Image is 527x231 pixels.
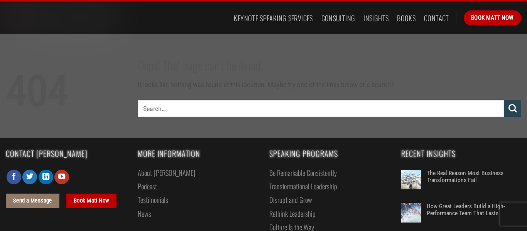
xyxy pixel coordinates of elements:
h1: Oops! That page can’t be found. [138,57,522,73]
a: Follow on YouTube [54,170,69,184]
a: Book Matt Now [464,10,521,25]
p: It looks like nothing was found at this location. Maybe try one of the links below or a search? [138,79,522,90]
a: Contact [424,11,449,25]
a: Testimonials [138,193,168,206]
span: 404 [6,66,68,116]
span: Send a Message [13,196,52,206]
span: Book Matt Now [471,13,514,22]
a: Books [397,11,416,25]
a: Podcast [138,179,157,193]
a: Follow on LinkedIn [39,170,53,184]
a: Send a Message [6,194,59,208]
a: Follow on Twitter [22,170,37,184]
a: Be Remarkable Consistently [269,166,337,179]
a: Consulting [321,11,355,25]
a: Insights [363,11,388,25]
span: More Information [138,150,258,158]
a: News [138,207,151,220]
a: How Great Leaders Build a High-Performance Team That Lasts [427,203,521,226]
button: Submit [504,100,521,117]
span: Speaking Programs [269,150,390,158]
a: The Real Reason Most Business Transformations Fail [427,170,521,193]
a: Keynote Speaking Services [234,11,312,25]
a: Follow on Facebook [7,170,21,184]
input: Search… [138,100,504,117]
a: About [PERSON_NAME] [138,166,195,179]
a: Disrupt and Grow [269,193,312,206]
span: Recent Insights [401,150,522,158]
img: Matt Mayberry [6,2,119,34]
a: Rethink Leadership [269,207,316,220]
span: Book Matt Now [74,196,110,206]
a: Transformational Leadership [269,179,337,193]
span: Contact [PERSON_NAME] [6,150,126,158]
a: Book Matt Now [66,194,117,208]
